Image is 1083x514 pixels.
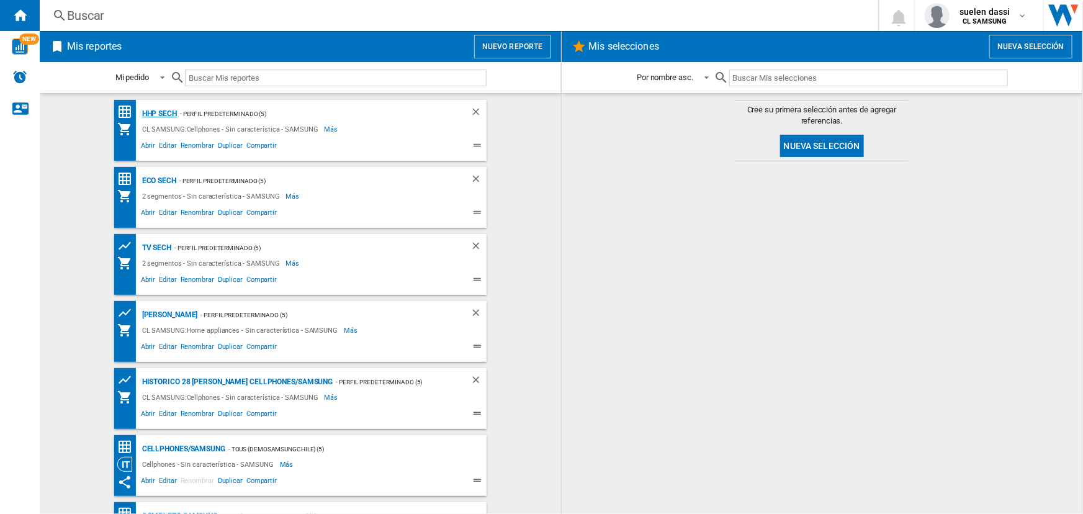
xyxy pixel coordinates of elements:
div: Matriz de precios [117,104,139,120]
div: 2 segmentos - Sin característica - SAMSUNG [139,189,286,204]
div: Mi colección [117,323,139,338]
div: Mi colección [117,189,139,204]
img: alerts-logo.svg [12,70,27,84]
span: Abrir [139,274,158,289]
div: - Perfil predeterminado (5) [176,173,446,189]
div: Cellphones - Sin característica - SAMSUNG [139,457,280,472]
h2: Mis reportes [65,35,124,58]
span: Renombrar [179,341,216,356]
div: Cellphones/SAMSUNG [139,441,225,457]
span: Abrir [139,341,158,356]
div: Borrar [470,240,487,256]
button: Nueva selección [780,135,864,157]
span: Abrir [139,140,158,155]
span: Abrir [139,408,158,423]
span: Renombrar [179,274,216,289]
span: Duplicar [216,274,245,289]
div: CL SAMSUNG:Home appliances - Sin característica - SAMSUNG [139,323,344,338]
div: TV SECH [139,240,171,256]
input: Buscar Mis selecciones [729,70,1008,86]
div: Visión Categoría [117,457,139,472]
span: Compartir [245,475,279,490]
div: Historico 28 [PERSON_NAME] Cellphones/SAMSUNG [139,374,333,390]
span: Renombrar [179,475,216,490]
span: Editar [157,207,178,222]
span: Duplicar [216,140,245,155]
div: Matriz de precios [117,171,139,187]
span: Editar [157,475,178,490]
h2: Mis selecciones [586,35,662,58]
div: Cuadrícula de precios de productos [117,305,139,321]
span: NEW [19,34,39,45]
span: Más [325,122,340,137]
span: Compartir [245,274,279,289]
span: Compartir [245,140,279,155]
span: Duplicar [216,341,245,356]
input: Buscar Mis reportes [185,70,487,86]
div: Borrar [470,106,487,122]
div: Mi colección [117,256,139,271]
div: Buscar [67,7,846,24]
span: Abrir [139,207,158,222]
span: Compartir [245,207,279,222]
button: Nuevo reporte [474,35,551,58]
div: - Perfil predeterminado (5) [177,106,446,122]
div: - TOUS (demosamsungchile) (5) [225,441,462,457]
div: HHP SECH [139,106,177,122]
div: CL SAMSUNG:Cellphones - Sin característica - SAMSUNG [139,122,325,137]
div: - Perfil predeterminado (5) [171,240,446,256]
span: Editar [157,140,178,155]
span: Duplicar [216,408,245,423]
div: - Perfil predeterminado (5) [197,307,445,323]
span: Más [344,323,359,338]
div: Mi colección [117,390,139,405]
span: Más [325,390,340,405]
span: suelen dassi [959,6,1010,18]
span: Más [280,457,295,472]
div: - Perfil predeterminado (5) [333,374,445,390]
div: Matriz de precios [117,440,139,455]
span: Compartir [245,341,279,356]
span: Más [286,189,302,204]
div: Mi colección [117,122,139,137]
div: Borrar [470,307,487,323]
div: Borrar [470,374,487,390]
span: Editar [157,274,178,289]
span: Renombrar [179,207,216,222]
span: Renombrar [179,140,216,155]
span: Compartir [245,408,279,423]
button: Nueva selección [989,35,1072,58]
span: Editar [157,341,178,356]
span: Editar [157,408,178,423]
span: Cree su primera selección antes de agregar referencias. [735,104,909,127]
span: Duplicar [216,207,245,222]
b: CL SAMSUNG [963,17,1007,25]
div: Mi pedido [115,73,149,82]
div: ECO SECH [139,173,176,189]
ng-md-icon: Este reporte se ha compartido contigo [117,475,132,490]
div: 2 segmentos - Sin característica - SAMSUNG [139,256,286,271]
div: Borrar [470,173,487,189]
div: Por nombre asc. [637,73,693,82]
span: Más [286,256,302,271]
div: [PERSON_NAME] [139,307,198,323]
div: CL SAMSUNG:Cellphones - Sin característica - SAMSUNG [139,390,325,405]
span: Abrir [139,475,158,490]
div: Cuadrícula de precios de productos [117,372,139,388]
img: profile.jpg [925,3,950,28]
span: Renombrar [179,408,216,423]
img: wise-card.svg [12,38,28,55]
span: Duplicar [216,475,245,490]
div: Cuadrícula de precios de productos [117,238,139,254]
